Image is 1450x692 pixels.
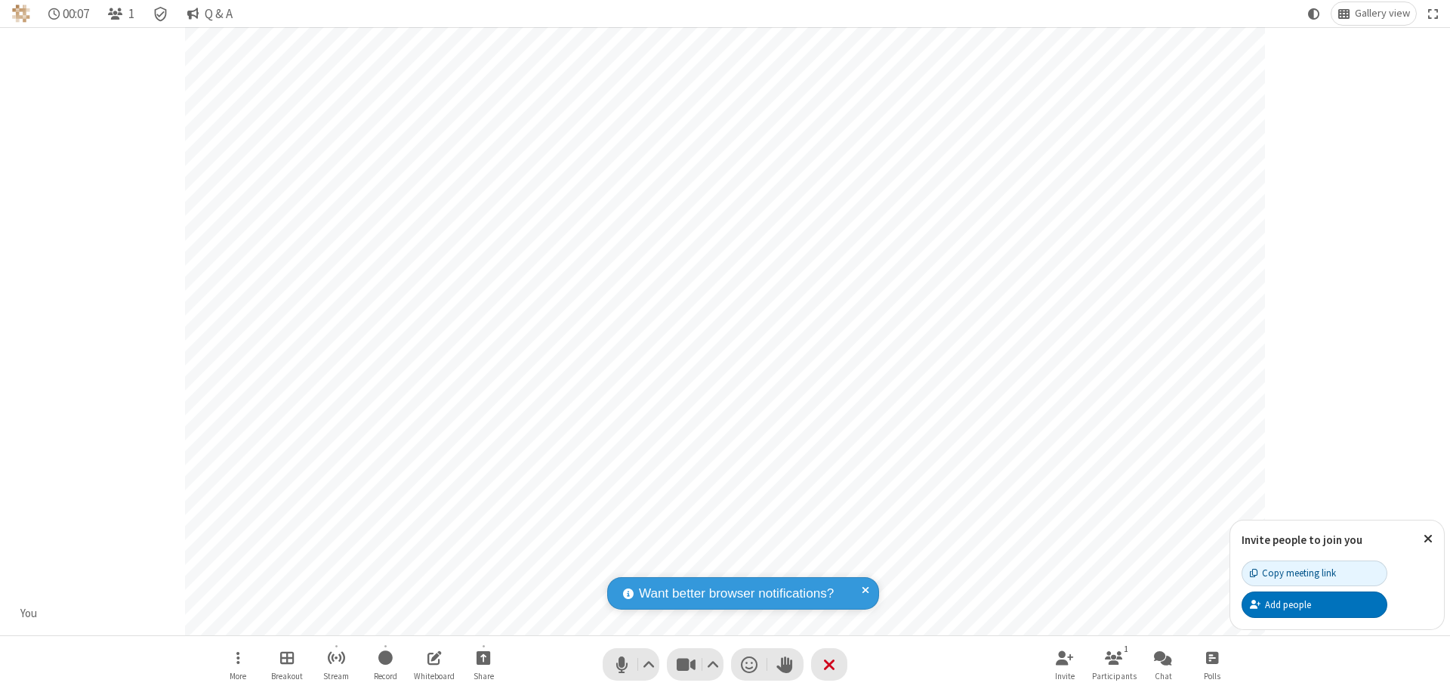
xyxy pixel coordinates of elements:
[63,7,89,21] span: 00:07
[474,672,494,681] span: Share
[412,643,457,686] button: Open shared whiteboard
[703,648,723,681] button: Video setting
[1355,8,1410,20] span: Gallery view
[264,643,310,686] button: Manage Breakout Rooms
[12,5,30,23] img: QA Selenium DO NOT DELETE OR CHANGE
[205,7,233,21] span: Q & A
[1092,672,1137,681] span: Participants
[414,672,455,681] span: Whiteboard
[1155,672,1172,681] span: Chat
[1204,672,1220,681] span: Polls
[1189,643,1235,686] button: Open poll
[180,2,239,25] button: Q & A
[215,643,261,686] button: Open menu
[731,648,767,681] button: Send a reaction
[1120,642,1133,656] div: 1
[1242,533,1362,547] label: Invite people to join you
[230,672,246,681] span: More
[767,648,804,681] button: Raise hand
[374,672,397,681] span: Record
[1242,561,1387,586] button: Copy meeting link
[1042,643,1087,686] button: Invite participants (⌘+Shift+I)
[461,643,506,686] button: Start sharing
[1412,521,1444,558] button: Close popover
[1091,643,1137,686] button: Open participant list
[15,605,43,622] div: You
[313,643,359,686] button: Start streaming
[639,584,834,604] span: Want better browser notifications?
[1250,566,1336,580] div: Copy meeting link
[1242,592,1387,617] button: Add people
[1302,2,1326,25] button: Using system theme
[603,648,659,681] button: Mute (⌘+Shift+A)
[667,648,723,681] button: Stop video (⌘+Shift+V)
[323,672,349,681] span: Stream
[639,648,659,681] button: Audio settings
[362,643,408,686] button: Start recording
[1331,2,1416,25] button: Change layout
[42,2,96,25] div: Timer
[147,2,175,25] div: Meeting details Encryption enabled
[1422,2,1445,25] button: Fullscreen
[128,7,134,21] span: 1
[1055,672,1075,681] span: Invite
[811,648,847,681] button: End or leave meeting
[101,2,140,25] button: Open participant list
[271,672,303,681] span: Breakout
[1140,643,1186,686] button: Open chat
